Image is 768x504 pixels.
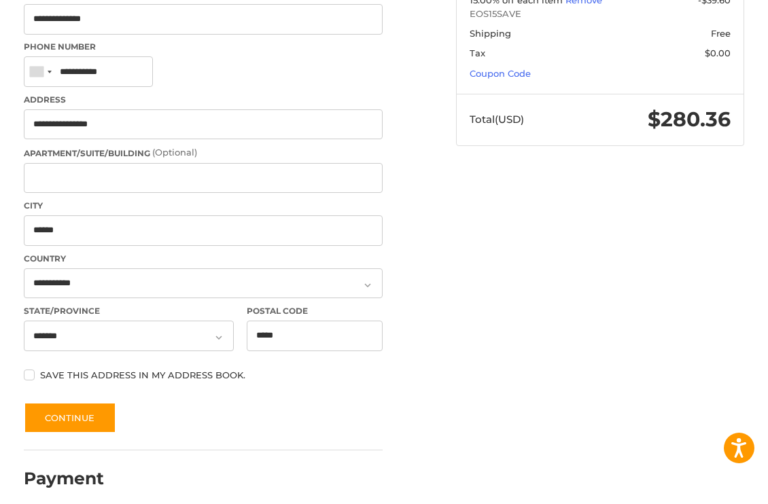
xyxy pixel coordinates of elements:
[24,402,116,433] button: Continue
[705,48,731,58] span: $0.00
[24,200,383,212] label: City
[24,370,383,380] label: Save this address in my address book.
[470,48,485,58] span: Tax
[24,253,383,265] label: Country
[470,28,511,39] span: Shipping
[152,147,197,158] small: (Optional)
[24,468,104,489] h2: Payment
[24,305,234,317] label: State/Province
[24,41,383,53] label: Phone Number
[470,113,524,126] span: Total (USD)
[470,7,731,21] span: EOS15SAVE
[24,94,383,106] label: Address
[24,146,383,160] label: Apartment/Suite/Building
[648,107,731,132] span: $280.36
[470,68,531,79] a: Coupon Code
[711,28,731,39] span: Free
[247,305,383,317] label: Postal Code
